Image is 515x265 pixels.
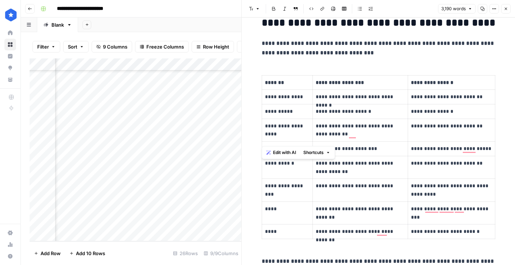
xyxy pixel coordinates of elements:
button: Freeze Columns [135,41,189,53]
span: Filter [37,43,49,50]
a: Blank [37,18,78,32]
button: Help + Support [4,250,16,262]
a: Home [4,27,16,39]
span: Freeze Columns [146,43,184,50]
button: Add 10 Rows [65,247,109,259]
a: Usage [4,239,16,250]
a: Your Data [4,74,16,85]
span: Add Row [41,250,61,257]
button: Filter [32,41,60,53]
span: 3,190 words [441,5,466,12]
span: Edit with AI [273,149,296,156]
img: ConsumerAffairs Logo [4,8,18,22]
button: 3,190 words [438,4,476,14]
span: Sort [68,43,77,50]
div: 26 Rows [170,247,201,259]
a: Insights [4,50,16,62]
a: Opportunities [4,62,16,74]
button: Sort [63,41,89,53]
button: 9 Columns [92,41,132,53]
button: Row Height [192,41,234,53]
span: 9 Columns [103,43,127,50]
div: Blank [51,21,64,28]
span: Add 10 Rows [76,250,105,257]
button: Shortcuts [300,148,333,157]
span: Shortcuts [303,149,324,156]
span: Row Height [203,43,229,50]
a: Browse [4,39,16,50]
button: Edit with AI [264,148,299,157]
button: Add Row [30,247,65,259]
a: Settings [4,227,16,239]
div: 9/9 Columns [201,247,241,259]
button: Workspace: ConsumerAffairs [4,6,16,24]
